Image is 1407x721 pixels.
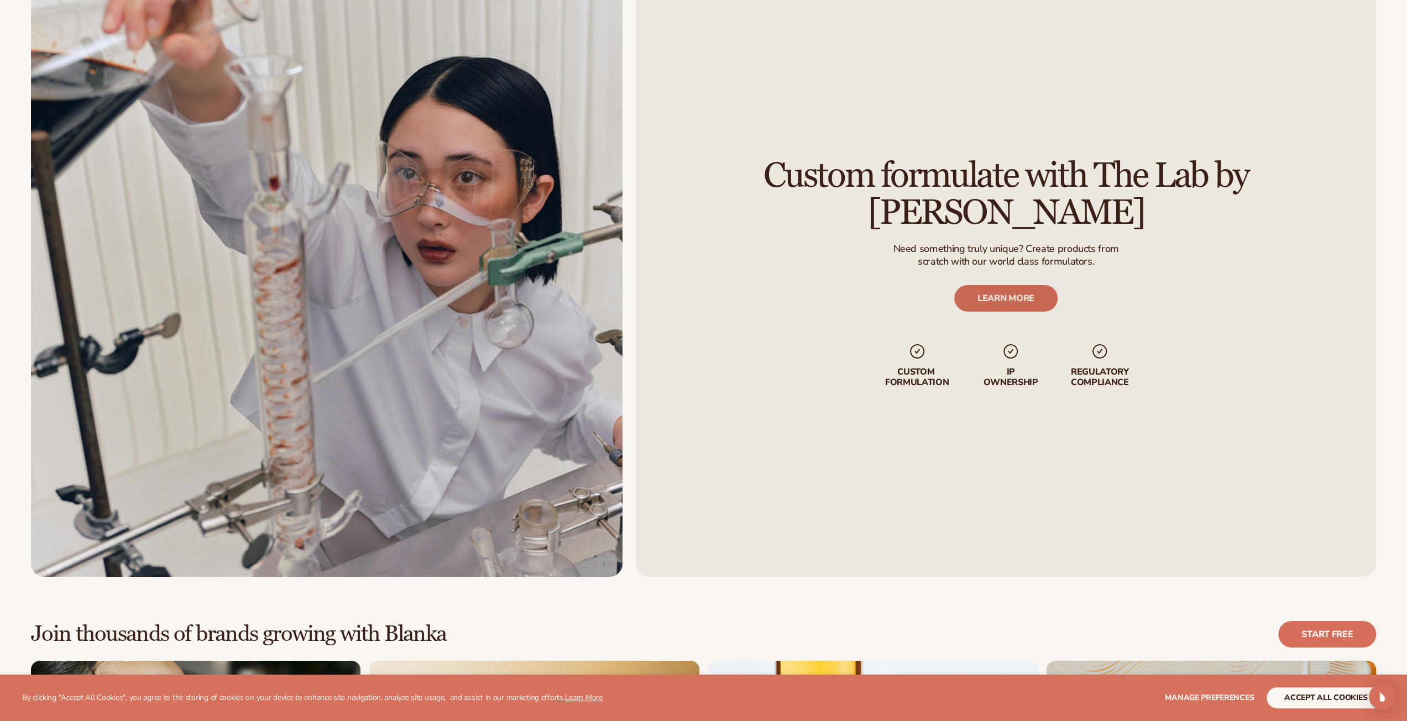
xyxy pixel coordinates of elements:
button: Manage preferences [1165,687,1254,708]
button: accept all cookies [1267,687,1385,708]
div: Open Intercom Messenger [1369,683,1395,710]
p: By clicking "Accept All Cookies", you agree to the storing of cookies on your device to enhance s... [22,693,603,703]
a: Learn More [564,692,602,703]
img: checkmark_svg [908,342,925,360]
p: Custom formulation [882,366,951,387]
p: Need something truly unique? Create products from [893,243,1118,255]
h2: Custom formulate with The Lab by [PERSON_NAME] [667,157,1345,231]
a: Start free [1278,621,1376,648]
a: LEARN MORE [954,285,1058,311]
p: scratch with our world class formulators. [893,255,1118,268]
span: Manage preferences [1165,692,1254,703]
p: regulatory compliance [1070,366,1129,387]
img: checkmark_svg [1091,342,1108,360]
p: IP Ownership [982,366,1039,387]
img: checkmark_svg [1002,342,1019,360]
h2: Join thousands of brands growing with Blanka [31,622,447,646]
